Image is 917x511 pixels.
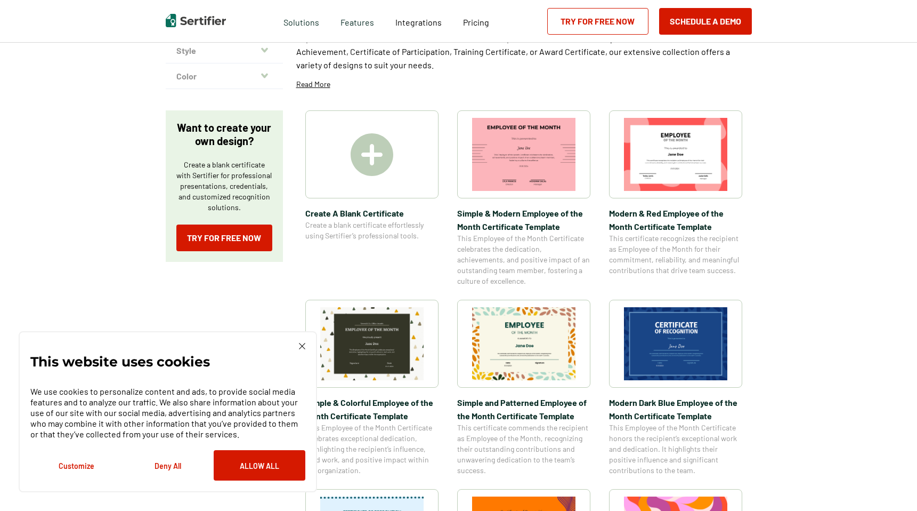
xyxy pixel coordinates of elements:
[214,450,305,481] button: Allow All
[320,307,424,380] img: Simple & Colorful Employee of the Month Certificate Template
[463,14,489,28] a: Pricing
[176,225,272,251] a: Try for Free Now
[166,38,283,63] button: Style
[305,396,439,422] span: Simple & Colorful Employee of the Month Certificate Template
[472,118,575,191] img: Simple & Modern Employee of the Month Certificate Template
[457,110,590,286] a: Simple & Modern Employee of the Month Certificate TemplateSimple & Modern Employee of the Month C...
[30,356,210,367] p: This website uses cookies
[340,14,374,28] span: Features
[864,460,917,511] iframe: Chat Widget
[122,450,214,481] button: Deny All
[659,8,752,35] button: Schedule a Demo
[166,63,283,89] button: Color
[305,206,439,220] span: Create A Blank Certificate
[296,79,330,90] p: Read More
[166,14,226,27] img: Sertifier | Digital Credentialing Platform
[305,422,439,476] span: This Employee of the Month Certificate celebrates exceptional dedication, highlighting the recipi...
[609,110,742,286] a: Modern & Red Employee of the Month Certificate TemplateModern & Red Employee of the Month Certifi...
[457,233,590,286] span: This Employee of the Month Certificate celebrates the dedication, achievements, and positive impa...
[305,300,439,476] a: Simple & Colorful Employee of the Month Certificate TemplateSimple & Colorful Employee of the Mon...
[351,133,393,176] img: Create A Blank Certificate
[283,14,319,28] span: Solutions
[296,31,752,71] p: Explore a wide selection of customizable certificate templates at Sertifier. Whether you need a C...
[463,17,489,27] span: Pricing
[624,118,727,191] img: Modern & Red Employee of the Month Certificate Template
[547,8,648,35] a: Try for Free Now
[299,343,305,349] img: Cookie Popup Close
[395,17,442,27] span: Integrations
[472,307,575,380] img: Simple and Patterned Employee of the Month Certificate Template
[395,14,442,28] a: Integrations
[305,220,439,241] span: Create a blank certificate effortlessly using Sertifier’s professional tools.
[624,307,727,380] img: Modern Dark Blue Employee of the Month Certificate Template
[457,300,590,476] a: Simple and Patterned Employee of the Month Certificate TemplateSimple and Patterned Employee of t...
[609,233,742,276] span: This certificate recognizes the recipient as Employee of the Month for their commitment, reliabil...
[457,422,590,476] span: This certificate commends the recipient as Employee of the Month, recognizing their outstanding c...
[609,206,742,233] span: Modern & Red Employee of the Month Certificate Template
[30,386,305,440] p: We use cookies to personalize content and ads, to provide social media features and to analyze ou...
[609,422,742,476] span: This Employee of the Month Certificate honors the recipient’s exceptional work and dedication. It...
[609,300,742,476] a: Modern Dark Blue Employee of the Month Certificate TemplateModern Dark Blue Employee of the Month...
[30,450,122,481] button: Customize
[176,159,272,213] p: Create a blank certificate with Sertifier for professional presentations, credentials, and custom...
[457,206,590,233] span: Simple & Modern Employee of the Month Certificate Template
[176,121,272,148] p: Want to create your own design?
[609,396,742,422] span: Modern Dark Blue Employee of the Month Certificate Template
[457,396,590,422] span: Simple and Patterned Employee of the Month Certificate Template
